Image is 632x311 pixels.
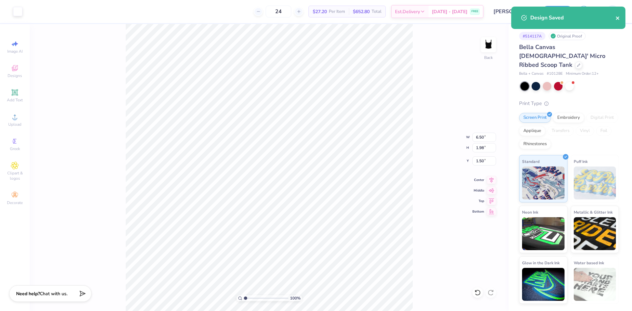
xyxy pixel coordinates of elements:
[482,38,495,51] img: Back
[7,49,23,54] span: Image AI
[290,295,301,301] span: 100 %
[549,32,586,40] div: Original Proof
[574,268,616,301] img: Water based Ink
[530,14,616,22] div: Design Saved
[574,167,616,199] img: Puff Ink
[596,126,612,136] div: Foil
[519,100,619,107] div: Print Type
[3,170,26,181] span: Clipart & logos
[522,268,565,301] img: Glow in the Dark Ink
[7,97,23,103] span: Add Text
[488,5,537,18] input: Untitled Design
[8,73,22,78] span: Designs
[616,14,620,22] button: close
[472,209,484,214] span: Bottom
[519,71,543,77] span: Bella + Canvas
[566,71,599,77] span: Minimum Order: 12 +
[40,291,67,297] span: Chat with us.
[10,146,20,151] span: Greek
[266,6,291,17] input: – –
[547,126,574,136] div: Transfers
[519,139,551,149] div: Rhinestones
[313,8,327,15] span: $27.20
[395,8,420,15] span: Est. Delivery
[519,113,551,123] div: Screen Print
[372,8,382,15] span: Total
[522,167,565,199] img: Standard
[472,199,484,203] span: Top
[519,43,605,69] span: Bella Canvas [DEMOGRAPHIC_DATA]' Micro Ribbed Scoop Tank
[547,71,563,77] span: # 1012BE
[432,8,467,15] span: [DATE] - [DATE]
[329,8,345,15] span: Per Item
[522,217,565,250] img: Neon Ink
[353,8,370,15] span: $652.80
[519,32,545,40] div: # 514117A
[586,113,618,123] div: Digital Print
[471,9,478,14] span: FREE
[522,209,538,216] span: Neon Ink
[519,126,545,136] div: Applique
[574,209,613,216] span: Metallic & Glitter Ink
[574,217,616,250] img: Metallic & Glitter Ink
[8,122,21,127] span: Upload
[574,158,588,165] span: Puff Ink
[484,55,493,61] div: Back
[16,291,40,297] strong: Need help?
[472,178,484,182] span: Center
[576,126,594,136] div: Vinyl
[522,158,540,165] span: Standard
[522,259,560,266] span: Glow in the Dark Ink
[553,113,584,123] div: Embroidery
[7,200,23,205] span: Decorate
[574,259,604,266] span: Water based Ink
[472,188,484,193] span: Middle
